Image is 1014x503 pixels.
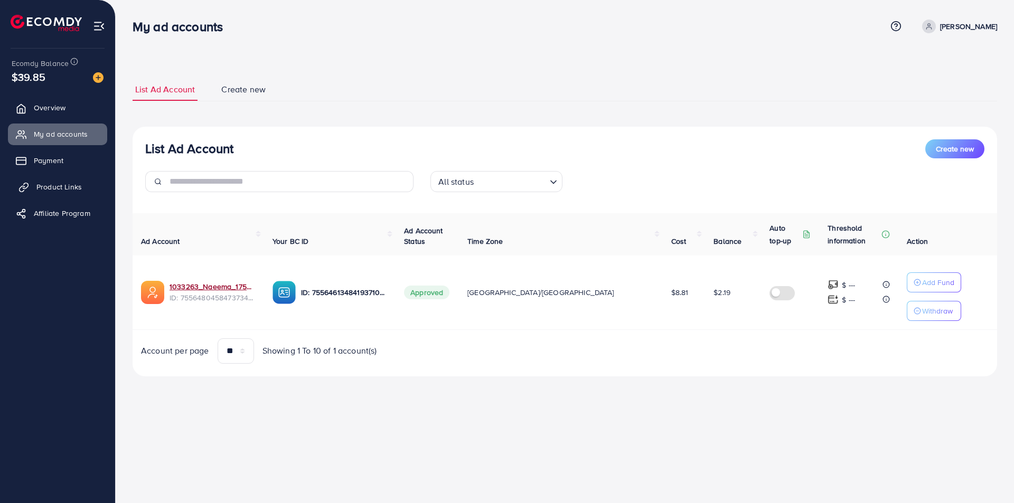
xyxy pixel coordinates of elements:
span: Overview [34,102,65,113]
span: Action [907,236,928,246]
span: Your BC ID [273,236,309,246]
p: Withdraw [922,305,953,317]
span: Cost [671,236,687,246]
span: Time Zone [467,236,503,246]
p: ID: 7556461348419371009 [301,286,387,299]
p: [PERSON_NAME] [940,20,997,33]
img: ic-ba-acc.ded83a64.svg [273,281,296,304]
a: Affiliate Program [8,203,107,224]
a: Product Links [8,176,107,197]
p: $ --- [842,279,855,291]
p: $ --- [842,293,855,306]
img: ic-ads-acc.e4c84228.svg [141,281,164,304]
img: top-up amount [828,279,839,290]
span: My ad accounts [34,129,88,139]
button: Withdraw [907,301,961,321]
span: $8.81 [671,287,689,298]
button: Add Fund [907,272,961,292]
div: <span class='underline'>1033263_Naeema_1759380284487</span></br>7556480458473734152 [170,281,256,303]
h3: List Ad Account [145,141,233,156]
span: Showing 1 To 10 of 1 account(s) [262,345,377,357]
a: Payment [8,150,107,171]
img: logo [11,15,82,31]
img: image [93,72,104,83]
img: menu [93,20,105,32]
span: Ecomdy Balance [12,58,69,69]
span: Ad Account Status [404,225,443,246]
input: Search for option [477,172,546,189]
h3: My ad accounts [133,19,231,34]
span: $2.19 [713,287,730,298]
p: Auto top-up [769,222,800,247]
span: $39.85 [12,69,45,84]
iframe: Chat [969,455,1006,495]
span: [GEOGRAPHIC_DATA]/[GEOGRAPHIC_DATA] [467,287,614,298]
span: Product Links [36,182,82,192]
a: My ad accounts [8,124,107,145]
div: Search for option [430,171,562,192]
span: Affiliate Program [34,208,90,219]
a: 1033263_Naeema_1759380284487 [170,281,256,292]
p: Add Fund [922,276,954,289]
a: Overview [8,97,107,118]
p: Threshold information [828,222,879,247]
span: Create new [936,144,974,154]
span: Ad Account [141,236,180,246]
span: Balance [713,236,741,246]
button: Create new [925,139,984,158]
span: All status [436,174,476,189]
span: Approved [404,286,449,299]
span: List Ad Account [135,83,195,96]
span: Payment [34,155,63,166]
span: Create new [221,83,266,96]
img: top-up amount [828,294,839,305]
span: ID: 7556480458473734152 [170,292,256,303]
span: Account per page [141,345,209,357]
a: [PERSON_NAME] [918,20,997,33]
